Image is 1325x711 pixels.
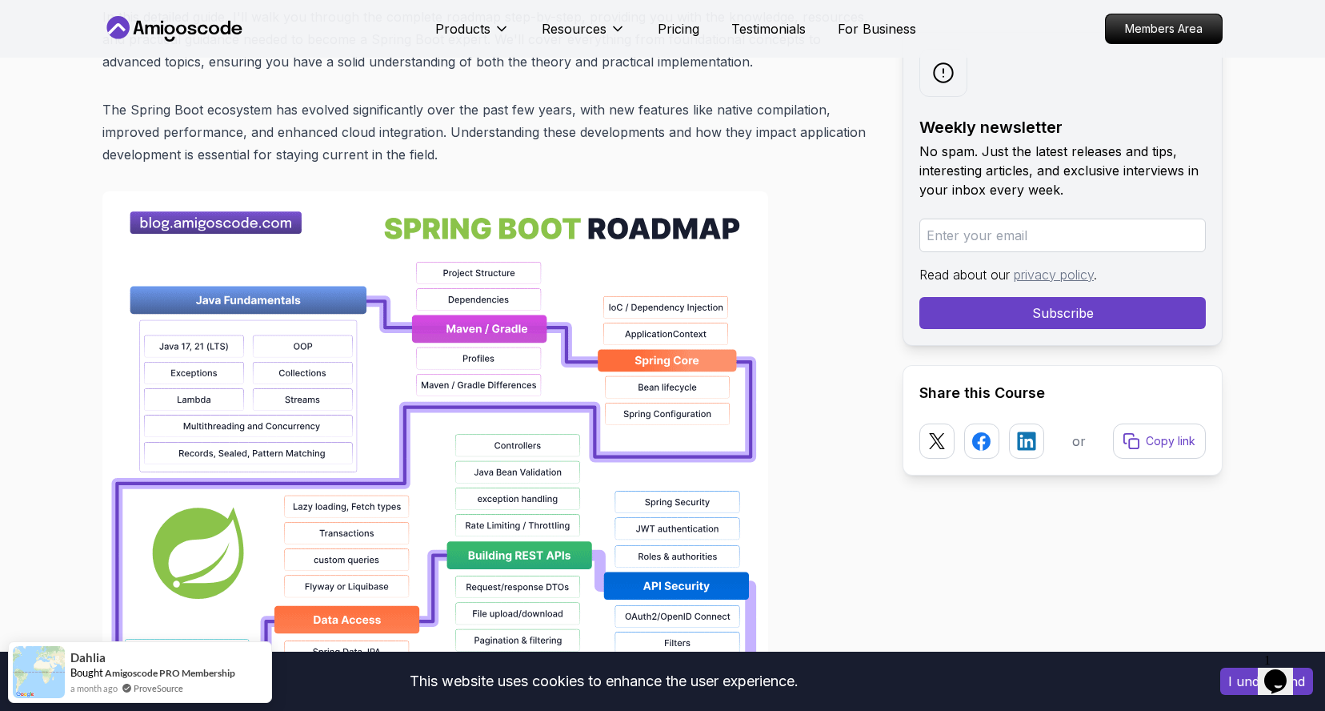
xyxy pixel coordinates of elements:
[70,651,106,665] span: Dahlia
[1258,647,1309,695] iframe: chat widget
[919,382,1206,404] h2: Share this Course
[919,116,1206,139] h2: Weekly newsletter
[435,19,510,51] button: Products
[435,19,490,38] p: Products
[658,19,699,38] a: Pricing
[919,297,1206,329] button: Subscribe
[1113,424,1206,459] button: Copy link
[70,666,103,679] span: Bought
[919,142,1206,199] p: No spam. Just the latest releases and tips, interesting articles, and exclusive interviews in you...
[70,681,118,695] span: a month ago
[838,19,916,38] a: For Business
[13,646,65,698] img: provesource social proof notification image
[919,219,1206,252] input: Enter your email
[919,265,1206,284] p: Read about our .
[134,681,183,695] a: ProveSource
[542,19,606,38] p: Resources
[102,98,877,166] p: The Spring Boot ecosystem has evolved significantly over the past few years, with new features li...
[12,664,1196,699] div: This website uses cookies to enhance the user experience.
[1014,267,1094,283] a: privacy policy
[105,667,235,679] a: Amigoscode PRO Membership
[1105,14,1223,44] a: Members Area
[542,19,626,51] button: Resources
[1146,433,1195,449] p: Copy link
[1106,14,1222,43] p: Members Area
[1220,668,1313,695] button: Accept cookies
[731,19,806,38] a: Testimonials
[1072,432,1086,451] p: or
